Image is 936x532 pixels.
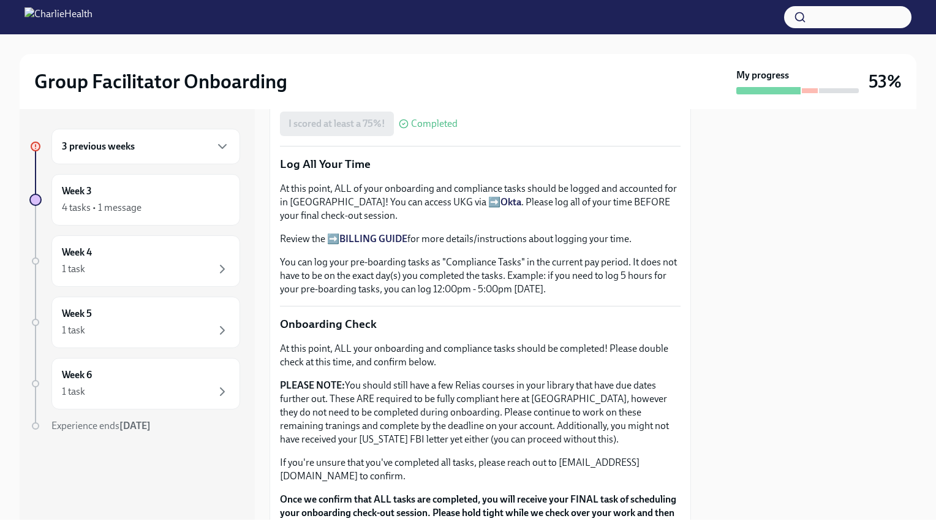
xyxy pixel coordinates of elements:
div: 3 previous weeks [51,129,240,164]
a: Week 51 task [29,297,240,348]
p: At this point, ALL of your onboarding and compliance tasks should be logged and accounted for in ... [280,182,681,222]
div: 1 task [62,262,85,276]
p: Onboarding Check [280,316,681,332]
a: Week 61 task [29,358,240,409]
strong: Once we confirm that ALL tasks are completed, you will receive your FINAL task of scheduling your... [280,493,676,532]
p: At this point, ALL your onboarding and compliance tasks should be completed! Please double check ... [280,342,681,369]
a: Okta [500,196,521,208]
div: 1 task [62,324,85,337]
p: Review the ➡️ for more details/instructions about logging your time. [280,232,681,246]
span: Completed [411,119,458,129]
div: 4 tasks • 1 message [62,201,142,215]
img: CharlieHealth [25,7,92,27]
strong: My progress [736,69,789,82]
p: You can log your pre-boarding tasks as "Compliance Tasks" in the current pay period. It does not ... [280,256,681,296]
h6: Week 6 [62,368,92,382]
h6: Week 3 [62,184,92,198]
p: You should still have a few Relias courses in your library that have due dates further out. These... [280,379,681,446]
a: Week 34 tasks • 1 message [29,174,240,226]
h6: Week 4 [62,246,92,259]
h3: 53% [869,70,902,93]
strong: PLEASE NOTE: [280,379,345,391]
h2: Group Facilitator Onboarding [34,69,287,94]
h6: 3 previous weeks [62,140,135,153]
p: If you're unsure that you've completed all tasks, please reach out to [EMAIL_ADDRESS][DOMAIN_NAME... [280,456,681,483]
h6: Week 5 [62,307,92,321]
p: Log All Your Time [280,156,681,172]
a: Week 41 task [29,235,240,287]
a: BILLING GUIDE [339,233,407,245]
span: Experience ends [51,420,151,431]
strong: [DATE] [119,420,151,431]
div: 1 task [62,385,85,398]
